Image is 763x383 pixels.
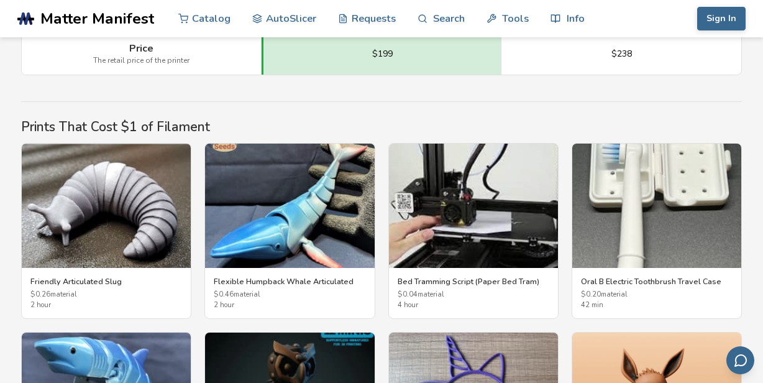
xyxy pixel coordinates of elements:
img: Flexible Humpback Whale Articulated [205,144,374,268]
span: Matter Manifest [40,10,154,27]
span: $238 [611,49,632,59]
a: Oral B Electric Toothbrush Travel CaseOral B Electric Toothbrush Travel Case$0.20material42 min [572,143,742,319]
img: Bed Tramming Script (Paper Bed Tram) [389,144,558,268]
h3: Oral B Electric Toothbrush Travel Case [581,277,733,287]
span: $ 0.26 material [30,291,182,299]
button: Sign In [697,7,746,30]
h2: Prints That Cost $1 of Filament [21,119,742,134]
img: Friendly Articulated Slug [22,144,191,268]
span: 4 hour [398,302,549,310]
button: Send feedback via email [726,346,754,374]
a: Bed Tramming Script (Paper Bed Tram)Bed Tramming Script (Paper Bed Tram)$0.04material4 hour [388,143,559,319]
span: $ 0.20 material [581,291,733,299]
span: $ 0.46 material [214,291,365,299]
h3: Friendly Articulated Slug [30,277,182,287]
a: Friendly Articulated SlugFriendly Articulated Slug$0.26material2 hour [21,143,191,319]
span: $ 0.04 material [398,291,549,299]
a: Flexible Humpback Whale ArticulatedFlexible Humpback Whale Articulated$0.46material2 hour [204,143,375,319]
span: 42 min [581,302,733,310]
span: The retail price of the printer [93,57,190,65]
span: $199 [372,49,393,59]
h3: Flexible Humpback Whale Articulated [214,277,365,287]
span: 2 hour [214,302,365,310]
h3: Bed Tramming Script (Paper Bed Tram) [398,277,549,287]
span: Price [129,43,153,54]
span: 2 hour [30,302,182,310]
img: Oral B Electric Toothbrush Travel Case [572,144,741,268]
